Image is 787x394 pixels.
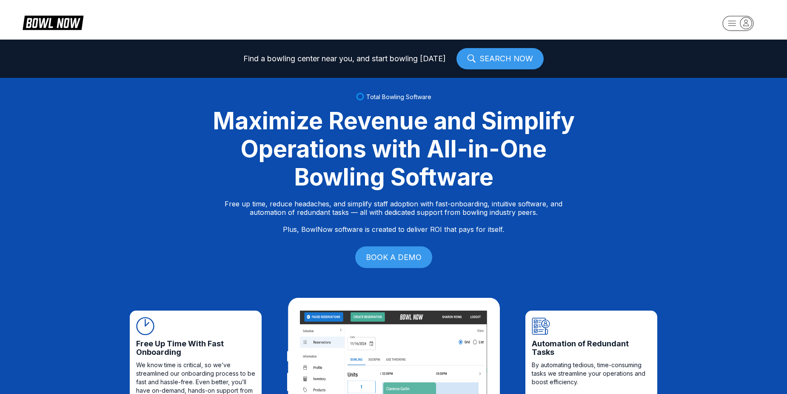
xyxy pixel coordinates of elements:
[136,340,255,357] span: Free Up Time With Fast Onboarding
[202,107,585,191] div: Maximize Revenue and Simplify Operations with All-in-One Bowling Software
[366,93,431,100] span: Total Bowling Software
[355,246,432,268] a: BOOK A DEMO
[243,54,446,63] span: Find a bowling center near you, and start bowling [DATE]
[532,361,651,386] span: By automating tedious, time-consuming tasks we streamline your operations and boost efficiency.
[225,200,562,234] p: Free up time, reduce headaches, and simplify staff adoption with fast-onboarding, intuitive softw...
[532,340,651,357] span: Automation of Redundant Tasks
[456,48,544,69] a: SEARCH NOW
